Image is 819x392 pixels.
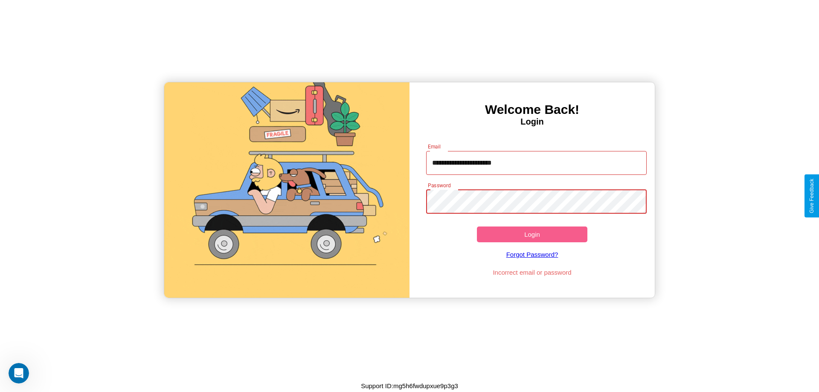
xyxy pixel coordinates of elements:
h4: Login [409,117,655,127]
h3: Welcome Back! [409,102,655,117]
a: Forgot Password? [422,242,643,267]
img: gif [164,82,409,298]
p: Incorrect email or password [422,267,643,278]
label: Email [428,143,441,150]
div: Give Feedback [809,179,815,213]
button: Login [477,226,587,242]
p: Support ID: mg5h6fwdupxue9p3g3 [361,380,458,392]
iframe: Intercom live chat [9,363,29,383]
label: Password [428,182,450,189]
